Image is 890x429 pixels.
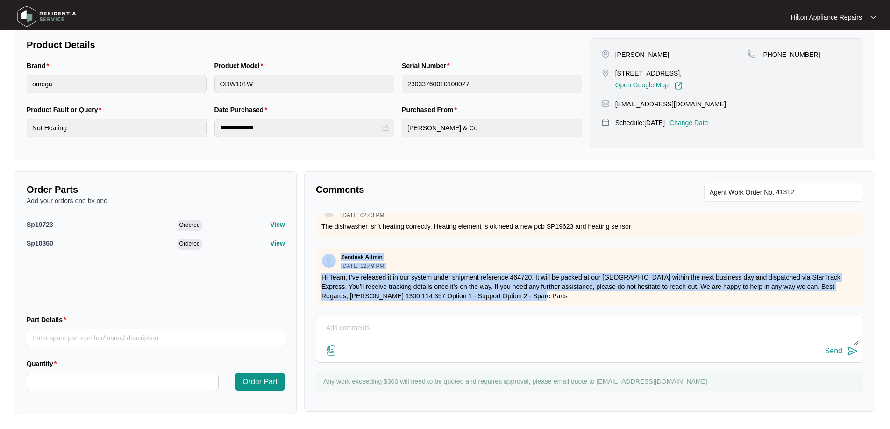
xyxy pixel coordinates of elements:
p: [EMAIL_ADDRESS][DOMAIN_NAME] [615,99,726,109]
label: Product Model [214,61,267,70]
input: Product Model [214,75,395,93]
label: Product Fault or Query [27,105,105,114]
label: Purchased From [402,105,461,114]
p: Comments [316,183,583,196]
img: Link-External [674,82,683,90]
p: Change Date [669,118,708,127]
input: Part Details [27,329,285,347]
p: [PHONE_NUMBER] [762,50,820,59]
img: user.svg [322,254,336,268]
button: Send [825,345,858,358]
p: [DATE] 12:49 PM [341,263,384,269]
img: residentia service logo [14,2,79,30]
p: View [270,220,285,229]
p: Zendesk Admin [341,253,383,261]
input: Purchased From [402,119,582,137]
p: Add your orders one by one [27,196,285,205]
img: user-pin [601,50,610,58]
span: Sp19723 [27,221,53,228]
p: View [270,239,285,248]
p: Any work exceeding $300 will need to be quoted and requires approval, please email quote to [EMAI... [323,377,859,386]
img: map-pin [748,50,756,58]
p: Hilton Appliance Repairs [790,13,862,22]
label: Date Purchased [214,105,271,114]
img: send-icon.svg [847,345,858,357]
p: [PERSON_NAME] [615,50,669,59]
p: [STREET_ADDRESS], [615,69,683,78]
p: Hi Team, I’ve released it in our system under shipment reference 464720. It will be packed at our... [321,273,858,301]
span: Agent Work Order No. [710,187,774,198]
p: The dishwasher isn't heating correctly. Heating element is ok need a new pcb SP19623 and heating ... [321,222,858,231]
input: Add Agent Work Order No. [776,187,858,198]
p: [DATE] 02:43 PM [341,212,388,218]
label: Serial Number [402,61,453,70]
a: Open Google Map [615,82,683,90]
img: dropdown arrow [870,15,876,20]
p: Schedule: [DATE] [615,118,665,127]
span: Ordered [178,220,202,231]
button: Order Part [235,373,285,391]
input: Serial Number [402,75,582,93]
img: map-pin [601,118,610,127]
input: Date Purchased [220,123,381,133]
img: map-pin [601,69,610,77]
img: file-attachment-doc.svg [326,345,337,356]
label: Quantity [27,359,60,368]
p: Order Parts [27,183,285,196]
input: Quantity [27,373,218,391]
span: Order Part [242,376,278,387]
label: Part Details [27,315,70,324]
span: Ordered [178,239,202,250]
div: Send [825,347,842,355]
label: Brand [27,61,53,70]
span: Sp10360 [27,239,53,247]
img: map-pin [601,99,610,108]
p: Product Details [27,38,582,51]
input: Product Fault or Query [27,119,207,137]
input: Brand [27,75,207,93]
